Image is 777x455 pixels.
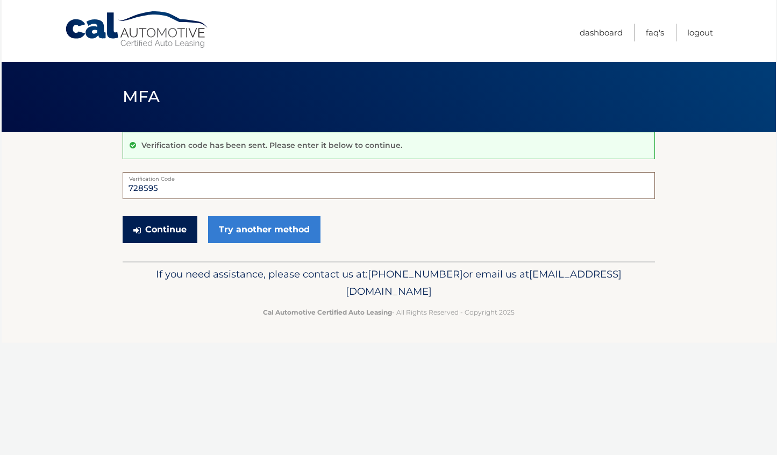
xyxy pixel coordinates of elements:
[368,268,463,280] span: [PHONE_NUMBER]
[346,268,622,297] span: [EMAIL_ADDRESS][DOMAIN_NAME]
[687,24,713,41] a: Logout
[123,216,197,243] button: Continue
[123,172,655,181] label: Verification Code
[646,24,664,41] a: FAQ's
[580,24,623,41] a: Dashboard
[123,87,160,106] span: MFA
[123,172,655,199] input: Verification Code
[141,140,402,150] p: Verification code has been sent. Please enter it below to continue.
[130,307,648,318] p: - All Rights Reserved - Copyright 2025
[130,266,648,300] p: If you need assistance, please contact us at: or email us at
[263,308,392,316] strong: Cal Automotive Certified Auto Leasing
[208,216,320,243] a: Try another method
[65,11,210,49] a: Cal Automotive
